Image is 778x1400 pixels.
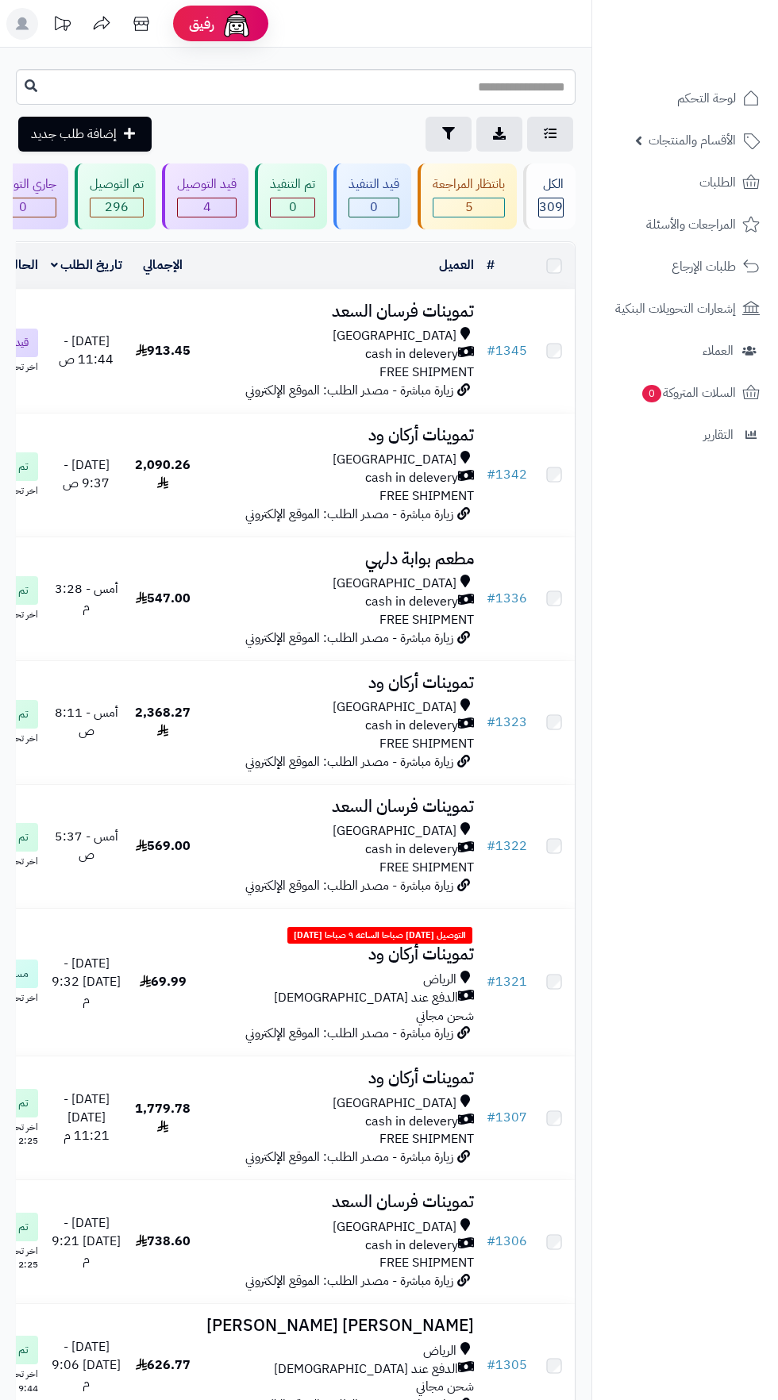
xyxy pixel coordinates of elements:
[333,327,456,345] span: [GEOGRAPHIC_DATA]
[135,456,191,493] span: 2,090.26
[538,175,564,194] div: الكل
[423,971,456,989] span: الرياض
[379,734,474,753] span: FREE SHIPMENT
[487,1108,527,1127] a: #1307
[270,175,315,194] div: تم التنفيذ
[487,972,495,991] span: #
[136,837,191,856] span: 569.00
[333,822,456,840] span: [GEOGRAPHIC_DATA]
[703,340,734,362] span: العملاء
[379,487,474,506] span: FREE SHIPMENT
[602,163,768,202] a: الطلبات
[349,198,399,217] div: 0
[602,206,768,244] a: المراجعات والأسئلة
[365,593,458,611] span: cash in delevery
[365,717,458,735] span: cash in delevery
[699,171,736,194] span: الطلبات
[274,1360,458,1379] span: الدفع عند [DEMOGRAPHIC_DATA]
[274,989,458,1007] span: الدفع عند [DEMOGRAPHIC_DATA]
[641,382,736,404] span: السلات المتروكة
[177,175,237,194] div: قيد التوصيل
[135,703,191,740] span: 2,368.27
[203,426,474,444] h3: تموينات أركان ود
[487,341,495,360] span: #
[159,163,252,229] a: قيد التوصيل 4
[487,589,495,608] span: #
[136,1356,191,1375] span: 626.77
[52,954,121,1010] span: [DATE] - [DATE] 9:32 م
[90,175,144,194] div: تم التوصيل
[245,1271,453,1290] span: زيارة مباشرة - مصدر الطلب: الموقع الإلكتروني
[646,213,736,236] span: المراجعات والأسئلة
[414,163,520,229] a: بانتظار المراجعة 5
[423,1342,456,1360] span: الرياض
[59,332,114,369] span: [DATE] - 11:44 ص
[55,579,118,617] span: أمس - 3:28 م
[487,589,527,608] a: #1336
[52,1213,121,1269] span: [DATE] - [DATE] 9:21 م
[487,713,527,732] a: #1323
[8,256,38,275] a: الحالة
[245,505,453,524] span: زيارة مباشرة - مصدر الطلب: الموقع الإلكتروني
[203,1193,474,1211] h3: تموينات فرسان السعد
[42,8,82,44] a: تحديثات المنصة
[333,698,456,717] span: [GEOGRAPHIC_DATA]
[178,198,236,217] div: 4
[52,1337,121,1393] span: [DATE] - [DATE] 9:06 م
[189,14,214,33] span: رفيق
[487,256,495,275] a: #
[433,175,505,194] div: بانتظار المراجعة
[602,79,768,117] a: لوحة التحكم
[416,1377,474,1396] span: شحن مجاني
[271,198,314,217] span: 0
[703,424,734,446] span: التقارير
[245,876,453,895] span: زيارة مباشرة - مصدر الطلب: الموقع الإلكتروني
[379,610,474,629] span: FREE SHIPMENT
[672,256,736,278] span: طلبات الإرجاع
[63,456,110,493] span: [DATE] - 9:37 ص
[245,1148,453,1167] span: زيارة مباشرة - مصدر الطلب: الموقع الإلكتروني
[287,927,472,944] span: التوصيل [DATE] صباحا الساعه ٩ صباحا [DATE]
[677,87,736,110] span: لوحة التحكم
[203,302,474,321] h3: تموينات فرسان السعد
[416,1006,474,1025] span: شحن مجاني
[365,1237,458,1255] span: cash in delevery
[670,44,763,78] img: logo-2.png
[520,163,579,229] a: الكل309
[136,1232,191,1251] span: 738.60
[602,248,768,286] a: طلبات الإرجاع
[140,972,187,991] span: 69.99
[18,117,152,152] a: إضافة طلب جديد
[71,163,159,229] a: تم التوصيل 296
[245,381,453,400] span: زيارة مباشرة - مصدر الطلب: الموقع الإلكتروني
[365,345,458,363] span: cash in delevery
[330,163,414,229] a: قيد التنفيذ 0
[245,752,453,771] span: زيارة مباشرة - مصدر الطلب: الموقع الإلكتروني
[487,1232,527,1251] a: #1306
[487,837,527,856] a: #1322
[487,837,495,856] span: #
[487,713,495,732] span: #
[433,198,504,217] span: 5
[487,1356,527,1375] a: #1305
[642,385,661,402] span: 0
[379,1129,474,1148] span: FREE SHIPMENT
[602,332,768,370] a: العملاء
[649,129,736,152] span: الأقسام والمنتجات
[487,1108,495,1127] span: #
[64,1090,110,1145] span: [DATE] - [DATE] 11:21 م
[439,256,474,275] a: العميل
[91,198,143,217] span: 296
[365,1113,458,1131] span: cash in delevery
[379,858,474,877] span: FREE SHIPMENT
[221,8,252,40] img: ai-face.png
[136,341,191,360] span: 913.45
[602,290,768,328] a: إشعارات التحويلات البنكية
[333,1094,456,1113] span: [GEOGRAPHIC_DATA]
[487,341,527,360] a: #1345
[349,175,399,194] div: قيد التنفيذ
[333,1218,456,1237] span: [GEOGRAPHIC_DATA]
